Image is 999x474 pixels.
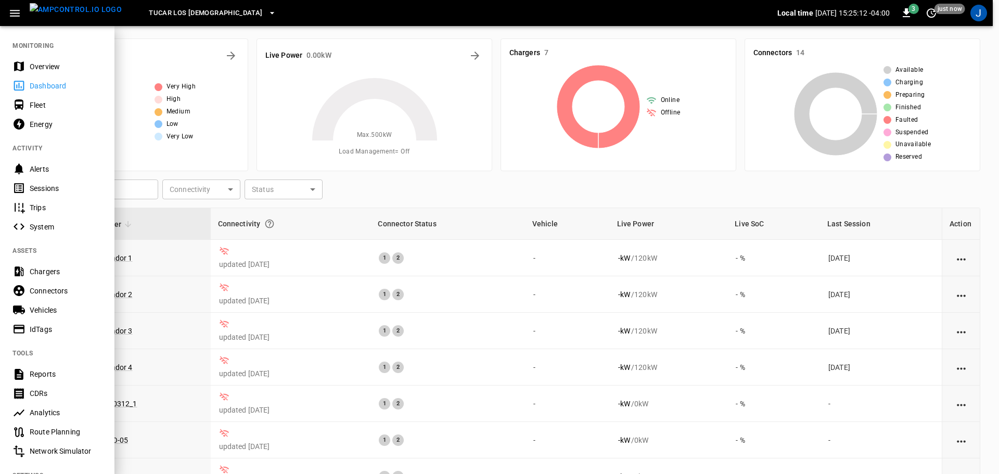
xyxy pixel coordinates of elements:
[908,4,919,14] span: 3
[30,100,102,110] div: Fleet
[30,164,102,174] div: Alerts
[30,61,102,72] div: Overview
[30,427,102,437] div: Route Planning
[934,4,965,14] span: just now
[30,119,102,130] div: Energy
[815,8,890,18] p: [DATE] 15:25:12 -04:00
[30,388,102,399] div: CDRs
[923,5,940,21] button: set refresh interval
[777,8,813,18] p: Local time
[30,286,102,296] div: Connectors
[30,81,102,91] div: Dashboard
[30,407,102,418] div: Analytics
[30,324,102,335] div: IdTags
[30,3,122,16] img: ampcontrol.io logo
[970,5,987,21] div: profile-icon
[30,305,102,315] div: Vehicles
[30,202,102,213] div: Trips
[30,183,102,194] div: Sessions
[30,369,102,379] div: Reports
[149,7,262,19] span: TUCAR LOS [DEMOGRAPHIC_DATA]
[30,266,102,277] div: Chargers
[30,222,102,232] div: System
[30,446,102,456] div: Network Simulator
